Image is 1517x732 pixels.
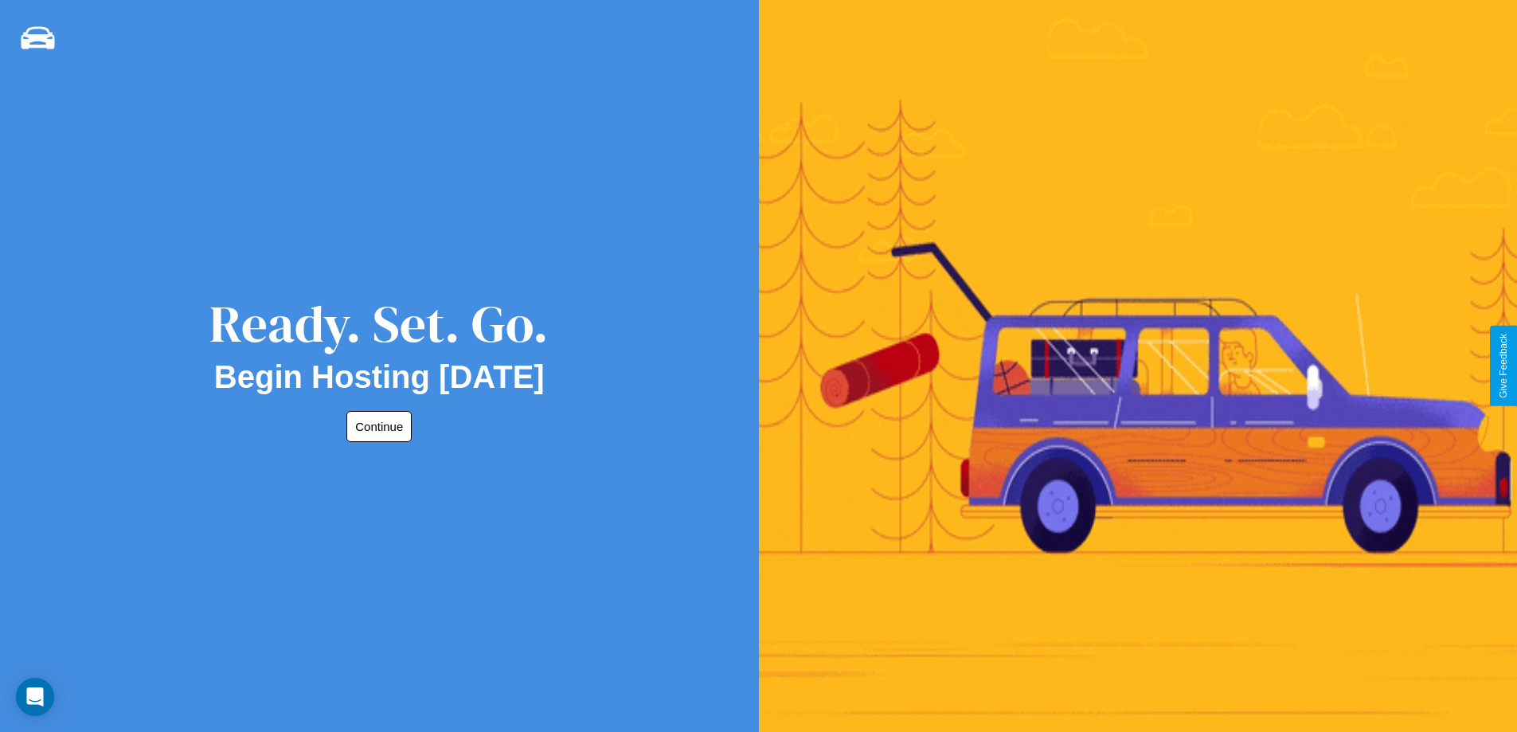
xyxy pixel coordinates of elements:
button: Continue [346,411,412,442]
div: Ready. Set. Go. [209,288,549,359]
h2: Begin Hosting [DATE] [214,359,545,395]
div: Open Intercom Messenger [16,678,54,716]
div: Give Feedback [1498,334,1509,398]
